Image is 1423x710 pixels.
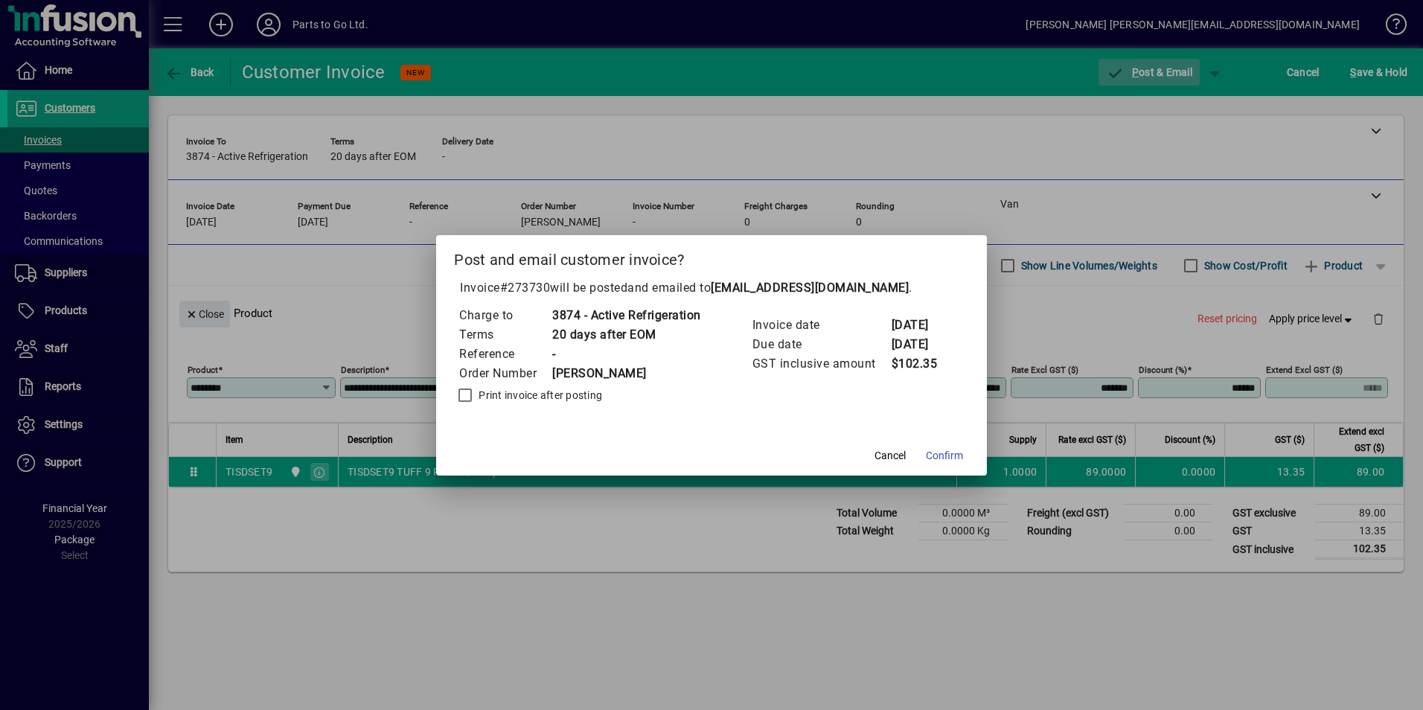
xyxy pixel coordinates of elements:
[458,306,551,325] td: Charge to
[551,306,701,325] td: 3874 - Active Refrigeration
[627,281,909,295] span: and emailed to
[500,281,551,295] span: #273730
[891,316,950,335] td: [DATE]
[752,316,891,335] td: Invoice date
[752,354,891,374] td: GST inclusive amount
[752,335,891,354] td: Due date
[476,388,602,403] label: Print invoice after posting
[891,335,950,354] td: [DATE]
[458,345,551,364] td: Reference
[458,325,551,345] td: Terms
[866,443,914,470] button: Cancel
[891,354,950,374] td: $102.35
[551,325,701,345] td: 20 days after EOM
[458,364,551,383] td: Order Number
[874,448,906,464] span: Cancel
[436,235,987,278] h2: Post and email customer invoice?
[920,443,969,470] button: Confirm
[454,279,969,297] p: Invoice will be posted .
[711,281,909,295] b: [EMAIL_ADDRESS][DOMAIN_NAME]
[551,364,701,383] td: [PERSON_NAME]
[926,448,963,464] span: Confirm
[551,345,701,364] td: -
